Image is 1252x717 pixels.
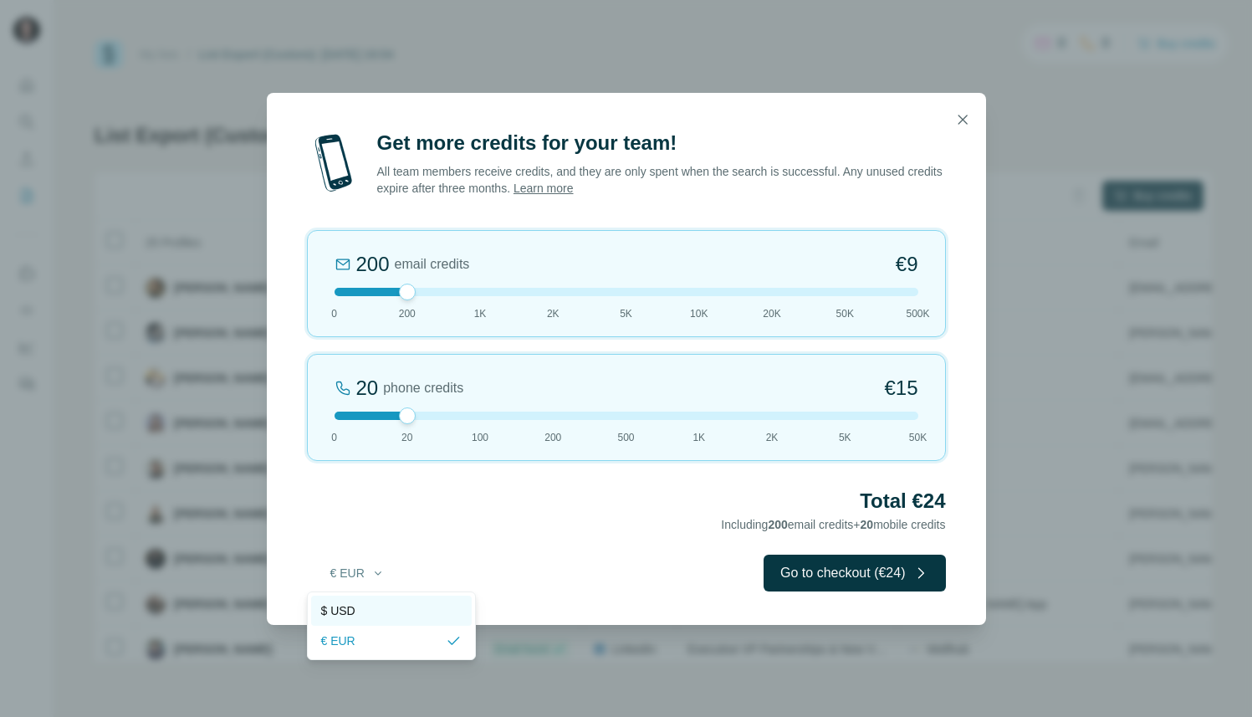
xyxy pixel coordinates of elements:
[692,430,705,445] span: 1K
[764,555,945,592] button: Go to checkout (€24)
[620,306,632,321] span: 5K
[514,182,574,195] a: Learn more
[307,130,360,197] img: mobile-phone
[321,602,355,619] span: $ USD
[909,430,927,445] span: 50K
[307,488,946,515] h2: Total €24
[617,430,634,445] span: 500
[547,306,560,321] span: 2K
[356,251,390,278] div: 200
[331,306,337,321] span: 0
[839,430,851,445] span: 5K
[544,430,561,445] span: 200
[836,306,854,321] span: 50K
[861,518,874,531] span: 20
[399,306,416,321] span: 200
[884,375,917,402] span: €15
[383,378,463,398] span: phone credits
[768,518,787,531] span: 200
[690,306,708,321] span: 10K
[377,163,946,197] p: All team members receive credits, and they are only spent when the search is successful. Any unus...
[395,254,470,274] span: email credits
[331,430,337,445] span: 0
[721,518,945,531] span: Including email credits + mobile credits
[401,430,412,445] span: 20
[472,430,488,445] span: 100
[766,430,779,445] span: 2K
[896,251,918,278] span: €9
[906,306,929,321] span: 500K
[763,306,780,321] span: 20K
[319,558,396,588] button: € EUR
[474,306,487,321] span: 1K
[356,375,379,402] div: 20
